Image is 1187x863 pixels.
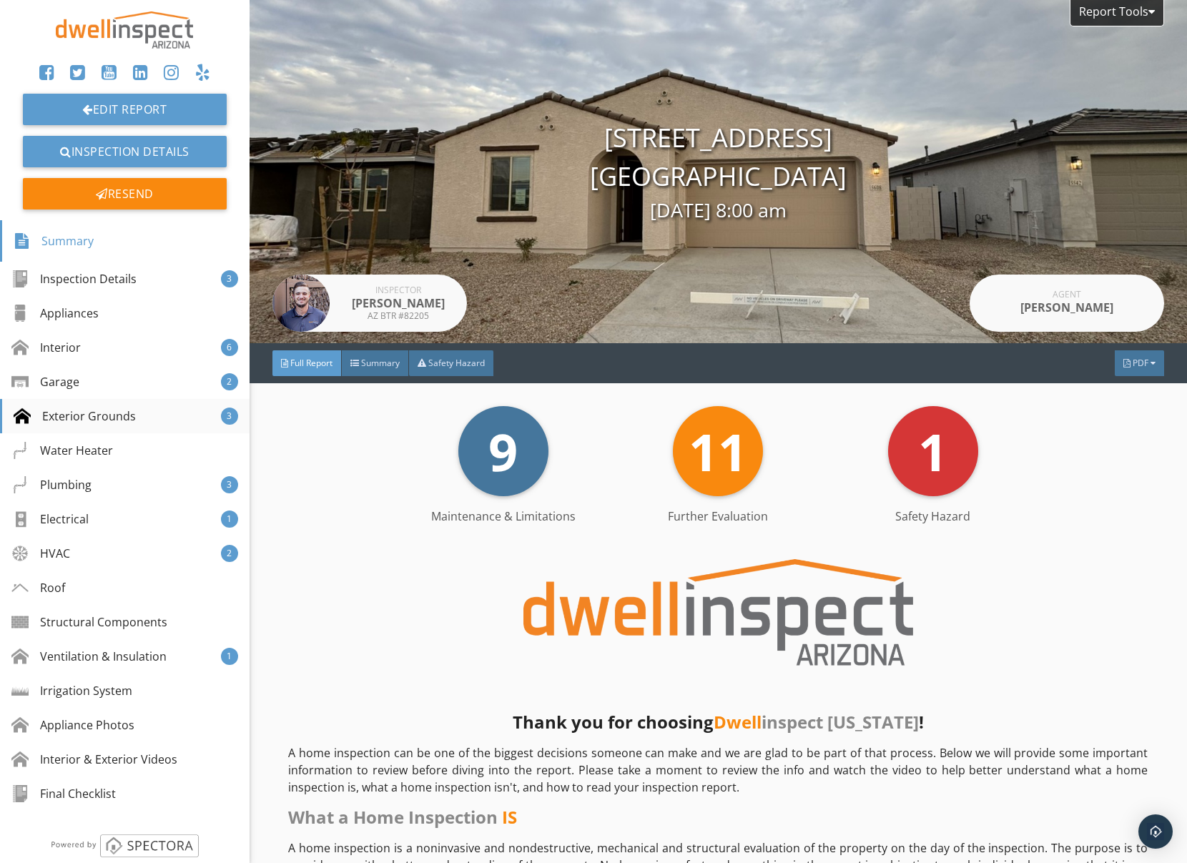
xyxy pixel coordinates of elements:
div: Summary [14,229,94,253]
span: Summary [361,357,400,369]
div: Further Evaluation [611,508,826,525]
div: Appliances [11,305,99,322]
div: 3 [221,270,238,287]
div: HVAC [11,545,70,562]
a: Inspection Details [23,136,227,167]
span: A home inspection can be one of the biggest decisions someone can make and we are glad to be part... [288,745,1148,795]
div: 6 [221,339,238,356]
span: inspect [US_STATE] [762,710,919,734]
div: Garage [11,373,79,390]
span: Thank you for choosing [513,710,714,734]
div: Electrical [11,511,89,528]
div: Water Heater [11,442,113,459]
span: Dwell [714,710,762,734]
span: Full Report [290,357,333,369]
span: 9 [488,416,518,486]
div: Inspector [341,286,455,295]
div: Safety Hazard [826,508,1041,525]
div: Exterior Grounds [14,408,136,425]
div: Final Checklist [11,785,116,802]
div: Inspection Details [11,270,137,287]
img: dwell_inspect9_websize.jpg [272,275,330,332]
div: 3 [221,476,238,493]
div: Open Intercom Messenger [1138,814,1173,849]
span: PDF [1133,357,1148,369]
div: Agent [1010,290,1124,299]
div: [PERSON_NAME] [1010,299,1124,316]
span: ! [919,710,924,734]
div: Maintenance & Limitations [396,508,611,525]
div: 2 [221,373,238,390]
img: powered_by_spectora_2.png [49,834,201,857]
div: Plumbing [11,476,92,493]
div: [DATE] 8:00 am [250,196,1187,225]
div: Ventilation & Insulation [11,648,167,665]
div: Irrigation System [11,682,132,699]
span: Safety Hazard [428,357,485,369]
img: dwellinspectarizona1.png [56,11,193,51]
div: 3 [221,408,238,425]
div: 2 [221,545,238,562]
div: Appliance Photos [11,716,134,734]
span: What a Home Inspection [288,805,498,829]
div: Interior & Exterior Videos [11,751,177,768]
a: Dwellinspect [US_STATE] [714,716,919,732]
div: AZ BTR #82205 [341,312,455,320]
span: 11 [689,416,747,486]
img: dwellinspectarizona1_2.png [523,559,913,672]
div: Roof [11,579,65,596]
a: Inspector [PERSON_NAME] AZ BTR #82205 [272,275,467,332]
div: Resend [23,178,227,209]
div: [STREET_ADDRESS] [GEOGRAPHIC_DATA] [250,119,1187,225]
div: 1 [221,511,238,528]
a: Edit Report [23,94,227,125]
span: 1 [918,416,947,486]
div: 1 [221,648,238,665]
span: IS [502,805,517,829]
div: [PERSON_NAME] [341,295,455,312]
div: Structural Components [11,613,167,631]
div: Interior [11,339,81,356]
